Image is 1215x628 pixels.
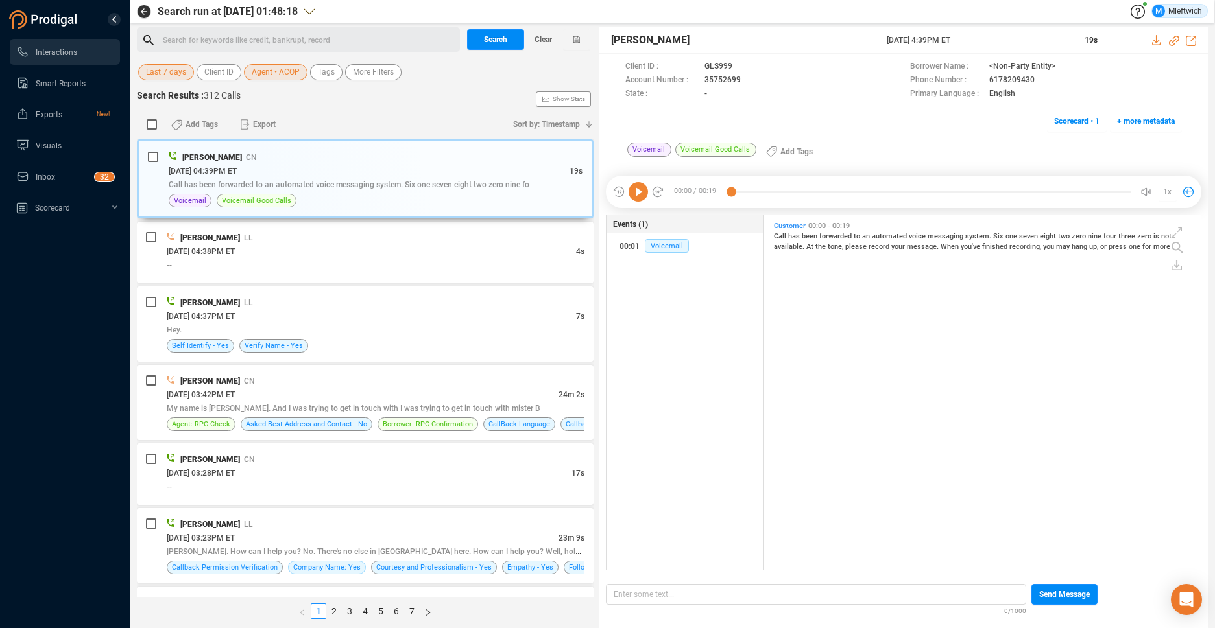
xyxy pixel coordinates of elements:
span: Client ID [204,64,234,80]
a: 3 [343,604,357,618]
span: Visuals [36,141,62,150]
span: seven [1019,232,1040,240]
span: messaging [928,232,965,240]
li: Exports [10,101,120,127]
button: right [420,603,437,619]
span: for [1142,242,1153,251]
span: Voicemail Good Calls [675,143,756,157]
span: | LL [240,520,253,529]
button: Tags [310,64,343,80]
span: Smart Reports [36,79,86,88]
span: Send Message [1039,584,1090,605]
div: [PERSON_NAME]| LL[DATE] 04:37PM ET7sHey.Self Identify - YesVerify Name - Yes [137,286,594,362]
span: [DATE] 4:39PM ET [887,34,1069,46]
span: hang [1072,242,1089,251]
span: New! [97,101,110,127]
span: press [1109,242,1129,251]
span: Tags [318,64,335,80]
span: My name is [PERSON_NAME]. And I was trying to get in touch with I was trying to get in touch with... [167,404,540,413]
li: Inbox [10,163,120,189]
span: forwarded [819,232,854,240]
span: <Non-Party Entity> [989,60,1055,74]
span: Client ID : [625,60,698,74]
div: grid [771,218,1201,568]
button: Search [467,29,524,50]
span: [PERSON_NAME] [611,32,690,48]
span: Agent: RPC Check [172,418,230,430]
a: 6 [389,604,403,618]
span: Hey. [167,325,182,334]
span: Add Tags [780,141,813,162]
span: available. [774,242,806,251]
span: Borrower Name : [910,60,983,74]
span: -- [167,482,172,491]
span: [PERSON_NAME] [180,377,240,386]
button: Sort by: Timestamp [505,114,594,135]
li: 7 [404,603,420,619]
span: please [845,242,869,251]
span: is [1153,232,1161,240]
span: you [1043,242,1056,251]
span: Callback Permission Verification [172,561,278,574]
span: | LL [240,233,253,242]
span: system. [965,232,993,240]
span: 24m 2s [559,390,584,399]
span: eight [1040,232,1058,240]
span: Call [774,232,788,240]
button: left [294,603,311,619]
span: + more metadata [1117,111,1175,132]
span: Search run at [DATE] 01:48:18 [158,4,298,19]
div: [PERSON_NAME]| CN[DATE] 03:28PM ET17s-- [137,443,594,505]
span: Voicemail [174,194,206,207]
li: Next Page [420,603,437,619]
span: 7s [576,312,584,321]
span: Six [993,232,1005,240]
span: Voicemail Good Calls [222,194,291,207]
span: or [1100,242,1109,251]
span: message. [907,242,941,251]
a: Interactions [16,39,110,65]
button: Clear [524,29,563,50]
span: [PERSON_NAME] [180,298,240,307]
span: M [1155,5,1162,17]
li: 4 [357,603,373,619]
span: [DATE] 03:28PM ET [167,469,235,478]
span: you've [961,242,982,251]
p: 2 [104,172,109,185]
span: Scorecard [35,204,70,213]
span: [DATE] 04:38PM ET [167,247,235,256]
button: Send Message [1031,584,1098,605]
span: Scorecard • 1 [1054,111,1100,132]
span: more [1153,242,1170,251]
span: finished [982,242,1009,251]
a: Smart Reports [16,70,110,96]
span: 19s [570,167,583,176]
span: 19s [1085,36,1098,45]
span: | CN [240,455,255,464]
button: Add Tags [163,114,226,135]
button: Agent • ACOP [244,64,307,80]
sup: 32 [95,172,114,181]
button: + more metadata [1110,111,1182,132]
span: Search Results : [137,90,204,100]
span: [PERSON_NAME]. How can I help you? No. There's no else in [GEOGRAPHIC_DATA] here. How can I help ... [167,546,608,556]
span: [PERSON_NAME] [182,153,242,162]
span: - [704,87,707,101]
span: Clear [535,29,552,50]
span: CallBack Language [488,418,550,430]
button: Export [232,114,283,135]
span: 23m 9s [559,533,584,542]
div: [PERSON_NAME]| CN[DATE] 03:42PM ET24m 2sMy name is [PERSON_NAME]. And I was trying to get in touc... [137,365,594,440]
span: [DATE] 04:39PM ET [169,167,237,176]
span: not [1161,232,1172,240]
span: automated [872,232,909,240]
span: | LL [240,298,253,307]
span: Exports [36,110,62,119]
span: Add Tags [186,114,218,135]
div: [PERSON_NAME]| LL[DATE] 03:23PM ET23m 9s[PERSON_NAME]. How can I help you? No. There's no else in... [137,508,594,583]
span: Primary Language : [910,87,983,101]
span: Sort by: Timestamp [513,114,580,135]
div: 00:01 [620,236,640,257]
button: Scorecard • 1 [1047,111,1107,132]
